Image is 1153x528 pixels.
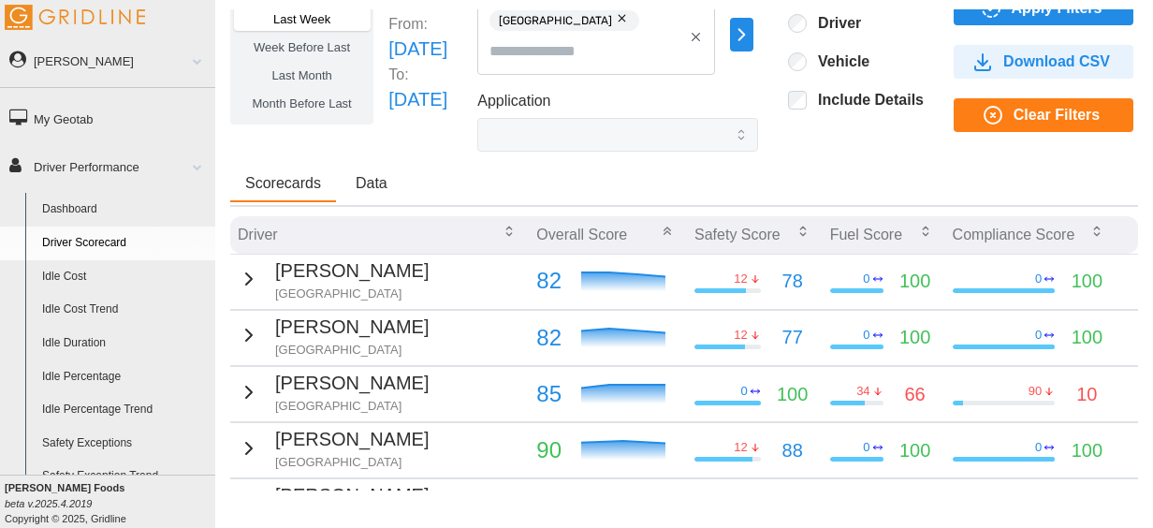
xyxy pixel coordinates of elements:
[388,64,447,85] p: To:
[536,433,562,468] p: 90
[245,176,321,191] span: Scorecards
[275,369,429,398] p: [PERSON_NAME]
[807,91,924,110] label: Include Details
[1072,436,1102,465] p: 100
[34,393,215,427] a: Idle Percentage Trend
[5,482,124,493] b: [PERSON_NAME] Foods
[1029,383,1042,400] p: 90
[275,454,429,471] p: [GEOGRAPHIC_DATA]
[238,224,278,245] p: Driver
[499,10,612,31] span: [GEOGRAPHIC_DATA]
[782,323,803,352] p: 77
[275,257,429,286] p: [PERSON_NAME]
[34,360,215,394] a: Idle Percentage
[807,52,869,71] label: Vehicle
[477,90,550,113] label: Application
[1072,267,1102,296] p: 100
[388,85,447,114] p: [DATE]
[954,45,1133,79] button: Download CSV
[899,267,930,296] p: 100
[275,313,429,342] p: [PERSON_NAME]
[863,271,869,287] p: 0
[1072,323,1102,352] p: 100
[899,323,930,352] p: 100
[238,425,429,471] button: [PERSON_NAME][GEOGRAPHIC_DATA]
[273,12,330,26] span: Last Week
[694,224,781,245] p: Safety Score
[899,436,930,465] p: 100
[254,40,350,54] span: Week Before Last
[1035,271,1042,287] p: 0
[275,342,429,359] p: [GEOGRAPHIC_DATA]
[777,380,808,409] p: 100
[356,176,387,191] span: Data
[536,263,562,299] p: 82
[275,286,429,302] p: [GEOGRAPHIC_DATA]
[830,224,902,245] p: Fuel Score
[34,460,215,493] a: Safety Exception Trend
[388,13,447,35] p: From:
[238,369,429,415] button: [PERSON_NAME][GEOGRAPHIC_DATA]
[734,271,747,287] p: 12
[782,267,803,296] p: 78
[275,398,429,415] p: [GEOGRAPHIC_DATA]
[536,320,562,356] p: 82
[253,96,352,110] span: Month Before Last
[863,439,869,456] p: 0
[807,14,861,33] label: Driver
[954,98,1133,132] button: Clear Filters
[536,376,562,412] p: 85
[1035,327,1042,344] p: 0
[34,427,215,461] a: Safety Exceptions
[275,425,429,454] p: [PERSON_NAME]
[1003,46,1110,78] span: Download CSV
[863,327,869,344] p: 0
[536,489,562,524] p: 92
[5,498,92,509] i: beta v.2025.4.2019
[1076,380,1097,409] p: 10
[34,193,215,227] a: Dashboard
[904,380,925,409] p: 66
[1035,439,1042,456] p: 0
[782,436,803,465] p: 88
[271,68,331,82] span: Last Month
[388,35,447,64] p: [DATE]
[734,439,747,456] p: 12
[34,327,215,360] a: Idle Duration
[238,481,429,527] button: [PERSON_NAME][GEOGRAPHIC_DATA]
[34,260,215,294] a: Idle Cost
[953,224,1075,245] p: Compliance Score
[34,227,215,260] a: Driver Scorecard
[5,480,215,526] div: Copyright © 2025, Gridline
[5,5,145,30] img: Gridline
[238,257,429,302] button: [PERSON_NAME][GEOGRAPHIC_DATA]
[536,224,627,245] p: Overall Score
[238,313,429,359] button: [PERSON_NAME][GEOGRAPHIC_DATA]
[1014,99,1100,131] span: Clear Filters
[275,481,429,510] p: [PERSON_NAME]
[34,293,215,327] a: Idle Cost Trend
[740,383,747,400] p: 0
[734,327,747,344] p: 12
[856,383,869,400] p: 34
